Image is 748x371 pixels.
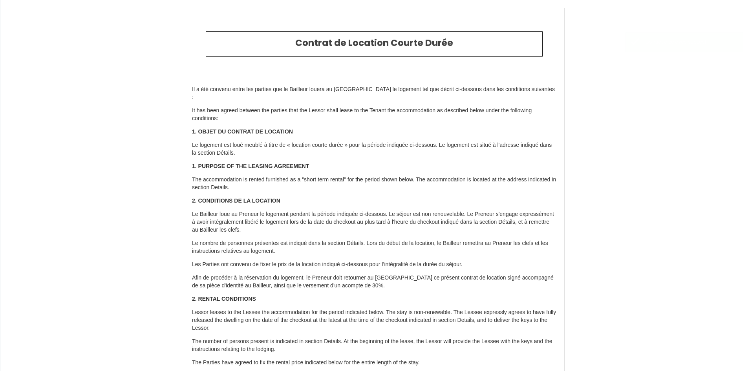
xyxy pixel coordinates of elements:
p: The accommodation is rented furnished as a "short term rental" for the period shown below. The ac... [192,176,556,192]
p: The number of persons present is indicated in section Details. At the beginning of the lease, the... [192,338,556,353]
div: Contrat créé avec succès! [646,38,735,46]
p: Le nombre de personnes présentes est indiqué dans la section Détails. Lors du début de la locatio... [192,239,556,255]
strong: 1. PURPOSE OF THE LEASING AGREEMENT [192,163,309,169]
p: It has been agreed between the parties that the Lessor shall lease to the Tenant the accommodatio... [192,107,556,122]
p: Le logement est loué meublé à titre de « location courte durée » pour la période indiquée ci-dess... [192,141,556,157]
p: Lessor leases to the Lessee the accommodation for the period indicated below. The stay is non-ren... [192,309,556,332]
p: The Parties have agreed to fix the rental price indicated below for the entire length of the stay. [192,359,556,367]
p: Le Bailleur loue au Preneur le logement pendant la période indiquée ci-dessous. Le séjour est non... [192,210,556,234]
strong: 2. CONDITIONS DE LA LOCATION [192,197,280,204]
p: Il a été convenu entre les parties que le Bailleur louera au [GEOGRAPHIC_DATA] le logement tel qu... [192,86,556,101]
p: Les Parties ont convenu de fixer le prix de la location indiqué ci-dessous pour l’intégralité de ... [192,261,556,269]
strong: 1. OBJET DU CONTRAT DE LOCATION [192,128,293,135]
strong: 2. RENTAL CONDITIONS [192,296,256,302]
h2: Contrat de Location Courte Durée [212,38,536,49]
p: Afin de procéder à la réservation du logement, le Preneur doit retourner au [GEOGRAPHIC_DATA] ce ... [192,274,556,290]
